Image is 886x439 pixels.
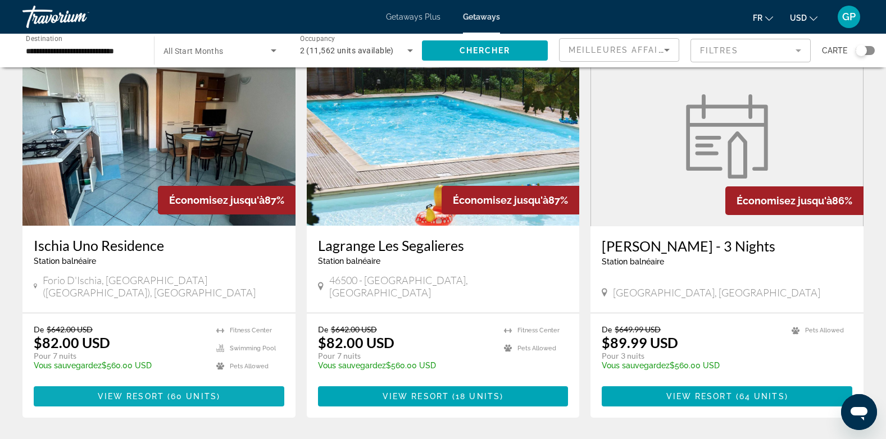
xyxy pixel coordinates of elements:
[386,12,440,21] a: Getaways Plus
[602,257,664,266] span: Station balnéaire
[34,237,284,254] a: Ischia Uno Residence
[34,257,96,266] span: Station balnéaire
[753,13,762,22] span: fr
[318,324,328,334] span: De
[230,363,269,370] span: Pets Allowed
[602,361,670,370] span: Vous sauvegardez
[449,392,503,401] span: ( )
[47,324,93,334] span: $642.00 USD
[230,345,276,352] span: Swimming Pool
[26,34,62,42] span: Destination
[442,186,579,214] div: 87%
[34,361,102,370] span: Vous sauvegardez
[164,392,220,401] span: ( )
[300,46,394,55] span: 2 (11,562 units available)
[805,327,844,334] span: Pets Allowed
[318,351,493,361] p: Pour 7 nuits
[318,361,493,370] p: $560.00 USD
[679,94,775,179] img: week.svg
[602,237,852,254] a: [PERSON_NAME] - 3 Nights
[615,324,661,334] span: $649.99 USD
[790,10,817,26] button: Change currency
[517,345,556,352] span: Pets Allowed
[169,194,265,206] span: Économisez jusqu'à
[602,361,780,370] p: $560.00 USD
[602,351,780,361] p: Pour 3 nuits
[517,327,560,334] span: Fitness Center
[331,324,377,334] span: $642.00 USD
[613,286,820,299] span: [GEOGRAPHIC_DATA], [GEOGRAPHIC_DATA]
[163,47,224,56] span: All Start Months
[790,13,807,22] span: USD
[34,351,205,361] p: Pour 7 nuits
[753,10,773,26] button: Change language
[460,46,511,55] span: Chercher
[602,324,612,334] span: De
[422,40,548,61] button: Chercher
[733,392,788,401] span: ( )
[463,12,500,21] a: Getaways
[383,392,449,401] span: View Resort
[602,386,852,406] button: View Resort(64 units)
[329,274,569,299] span: 46500 - [GEOGRAPHIC_DATA], [GEOGRAPHIC_DATA]
[22,46,296,226] img: 2256I01X.jpg
[725,186,864,215] div: 86%
[34,324,44,334] span: De
[569,43,670,57] mat-select: Sort by
[34,386,284,406] button: View Resort(60 units)
[318,257,380,266] span: Station balnéaire
[318,361,386,370] span: Vous sauvegardez
[318,334,394,351] p: $82.00 USD
[34,334,110,351] p: $82.00 USD
[453,194,548,206] span: Économisez jusqu'à
[43,274,284,299] span: Forio d'Ischia, [GEOGRAPHIC_DATA] ([GEOGRAPHIC_DATA]), [GEOGRAPHIC_DATA]
[690,38,811,63] button: Filter
[300,35,335,43] span: Occupancy
[307,46,580,226] img: RT93O01X.jpg
[34,361,205,370] p: $560.00 USD
[842,11,856,22] span: GP
[739,392,785,401] span: 64 units
[569,45,676,54] span: Meilleures affaires
[841,394,877,430] iframe: Bouton de lancement de la fenêtre de messagerie
[737,195,832,207] span: Économisez jusqu'à
[666,392,733,401] span: View Resort
[456,392,500,401] span: 18 units
[158,186,296,214] div: 87%
[171,392,217,401] span: 60 units
[602,334,678,351] p: $89.99 USD
[318,237,569,254] a: Lagrange Les Segalieres
[318,386,569,406] button: View Resort(18 units)
[22,2,135,31] a: Travorium
[834,5,864,29] button: User Menu
[98,392,164,401] span: View Resort
[230,327,272,334] span: Fitness Center
[822,43,847,58] span: Carte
